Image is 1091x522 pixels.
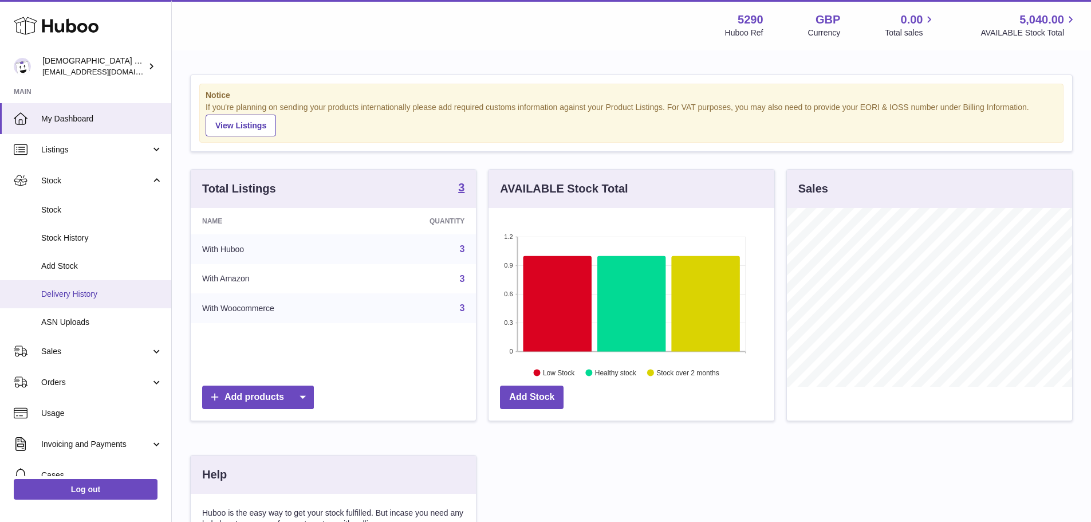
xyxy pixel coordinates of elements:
span: AVAILABLE Stock Total [980,28,1077,38]
span: Invoicing and Payments [41,439,151,450]
span: 5,040.00 [1019,12,1064,28]
span: Add Stock [41,261,163,272]
a: Log out [14,479,157,500]
h3: AVAILABLE Stock Total [500,181,628,197]
div: [DEMOGRAPHIC_DATA] Charity [42,56,145,77]
text: Low Stock [543,368,575,376]
text: 0.6 [505,291,513,297]
strong: 3 [458,182,464,193]
span: [EMAIL_ADDRESS][DOMAIN_NAME] [42,67,168,76]
span: Usage [41,408,163,419]
span: Stock History [41,233,163,244]
span: Sales [41,346,151,357]
div: If you're planning on sending your products internationally please add required customs informati... [206,102,1057,136]
span: Stock [41,205,163,215]
th: Quantity [368,208,476,234]
text: 0 [510,348,513,355]
a: 3 [458,182,464,195]
td: With Woocommerce [191,293,368,323]
span: Orders [41,377,151,388]
strong: GBP [816,12,840,28]
div: Huboo Ref [725,28,763,38]
a: 5,040.00 AVAILABLE Stock Total [980,12,1077,38]
td: With Huboo [191,234,368,264]
span: Delivery History [41,289,163,300]
a: 3 [459,274,464,284]
span: Cases [41,470,163,481]
text: Healthy stock [595,368,637,376]
span: Total sales [885,28,936,38]
span: My Dashboard [41,113,163,124]
div: Currency [808,28,841,38]
span: Stock [41,175,151,186]
strong: 5290 [738,12,763,28]
a: View Listings [206,115,276,136]
text: 1.2 [505,233,513,240]
text: 0.9 [505,262,513,269]
h3: Total Listings [202,181,276,197]
h3: Help [202,467,227,482]
span: ASN Uploads [41,317,163,328]
span: Listings [41,144,151,155]
span: 0.00 [901,12,923,28]
th: Name [191,208,368,234]
a: 0.00 Total sales [885,12,936,38]
td: With Amazon [191,264,368,294]
a: 3 [459,244,464,254]
text: 0.3 [505,319,513,326]
a: 3 [459,303,464,313]
h3: Sales [798,181,828,197]
img: info@muslimcharity.org.uk [14,58,31,75]
strong: Notice [206,90,1057,101]
a: Add Stock [500,386,564,409]
a: Add products [202,386,314,409]
text: Stock over 2 months [657,368,719,376]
